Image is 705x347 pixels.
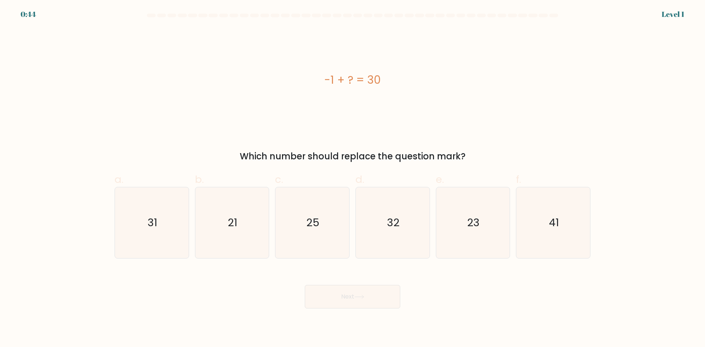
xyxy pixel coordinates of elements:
[549,215,559,230] text: 41
[516,172,521,187] span: f.
[355,172,364,187] span: d.
[115,172,123,187] span: a.
[305,285,400,308] button: Next
[436,172,444,187] span: e.
[119,150,586,163] div: Which number should replace the question mark?
[387,215,399,230] text: 32
[307,215,320,230] text: 25
[148,215,157,230] text: 31
[228,215,238,230] text: 21
[662,9,684,20] div: Level 1
[195,172,204,187] span: b.
[21,9,36,20] div: 0:44
[275,172,283,187] span: c.
[467,215,480,230] text: 23
[115,72,590,88] div: -1 + ? = 30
